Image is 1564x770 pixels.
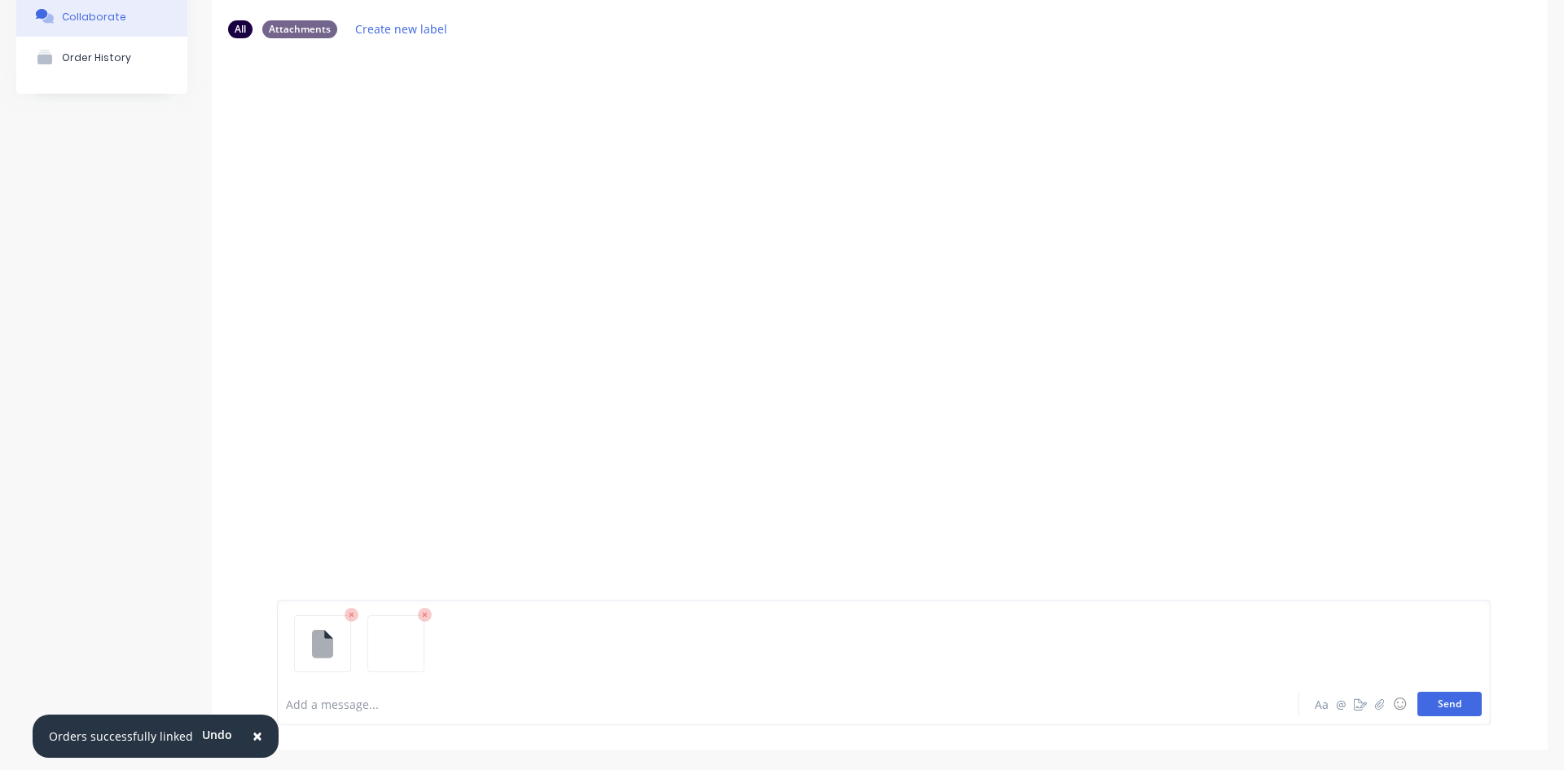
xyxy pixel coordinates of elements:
[236,717,279,756] button: Close
[1311,694,1331,714] button: Aa
[1417,692,1482,716] button: Send
[1331,694,1351,714] button: @
[228,20,253,38] div: All
[253,724,262,747] span: ×
[49,728,193,745] div: Orders successfully linked
[193,723,241,747] button: Undo
[62,11,126,23] div: Collaborate
[62,51,131,64] div: Order History
[1390,694,1409,714] button: ☺
[347,18,456,40] button: Create new label
[262,20,337,38] div: Attachments
[16,37,187,77] button: Order History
